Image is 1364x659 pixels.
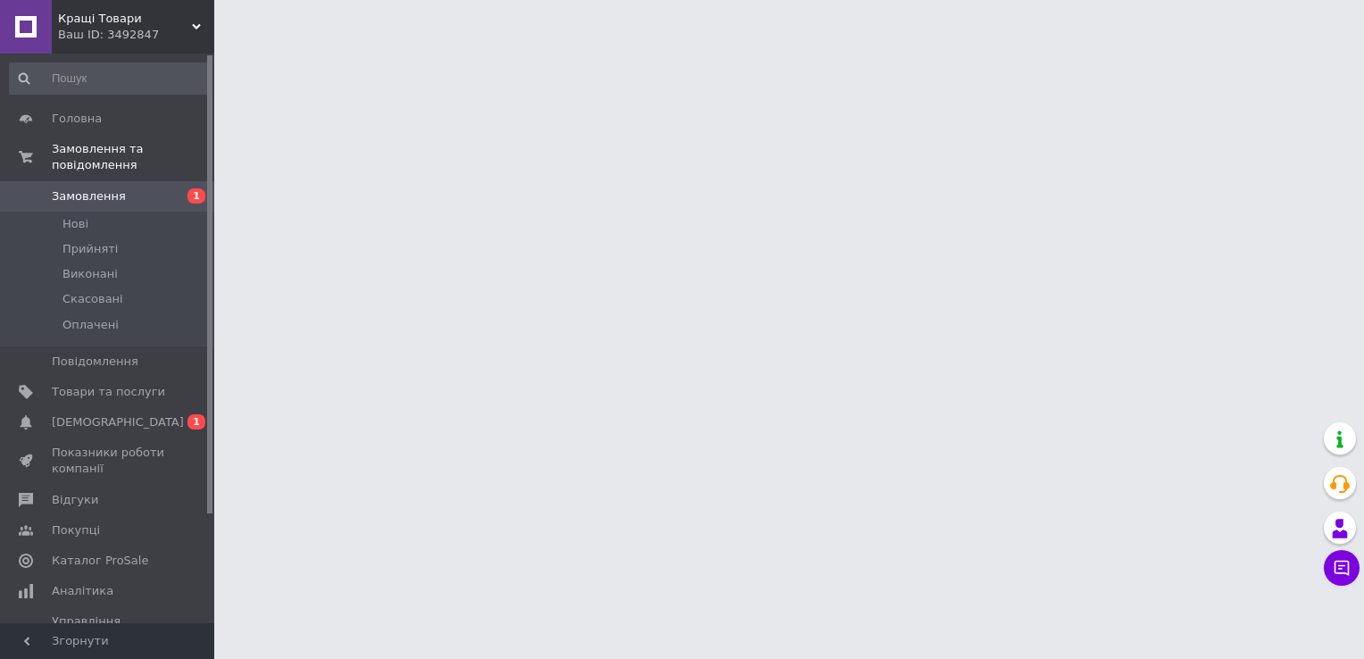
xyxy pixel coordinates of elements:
span: Відгуки [52,492,98,508]
span: Замовлення та повідомлення [52,141,214,173]
span: Повідомлення [52,354,138,370]
span: [DEMOGRAPHIC_DATA] [52,414,184,430]
span: Управління сайтом [52,613,165,646]
span: Скасовані [62,291,123,307]
span: Кращі Товари [58,11,192,27]
span: Головна [52,111,102,127]
span: Оплачені [62,317,119,333]
span: 1 [187,414,205,430]
span: Аналітика [52,583,113,599]
span: Покупці [52,522,100,538]
button: Чат з покупцем [1324,550,1360,586]
span: Прийняті [62,241,118,257]
span: Нові [62,216,88,232]
input: Пошук [9,63,211,95]
span: Замовлення [52,188,126,204]
span: Товари та послуги [52,384,165,400]
div: Ваш ID: 3492847 [58,27,214,43]
span: 1 [187,188,205,204]
span: Каталог ProSale [52,553,148,569]
span: Показники роботи компанії [52,445,165,477]
span: Виконані [62,266,118,282]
